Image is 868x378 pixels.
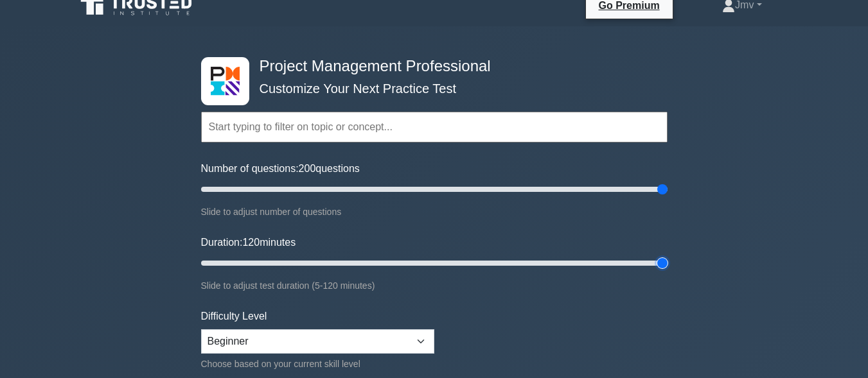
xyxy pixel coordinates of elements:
[201,204,668,219] div: Slide to adjust number of questions
[201,161,360,176] label: Number of questions: questions
[201,235,296,250] label: Duration: minutes
[201,309,267,324] label: Difficulty Level
[242,237,260,248] span: 120
[299,163,316,174] span: 200
[254,57,605,76] h4: Project Management Professional
[201,356,434,372] div: Choose based on your current skill level
[201,278,668,293] div: Slide to adjust test duration (5-120 minutes)
[201,112,668,142] input: Start typing to filter on topic or concept...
